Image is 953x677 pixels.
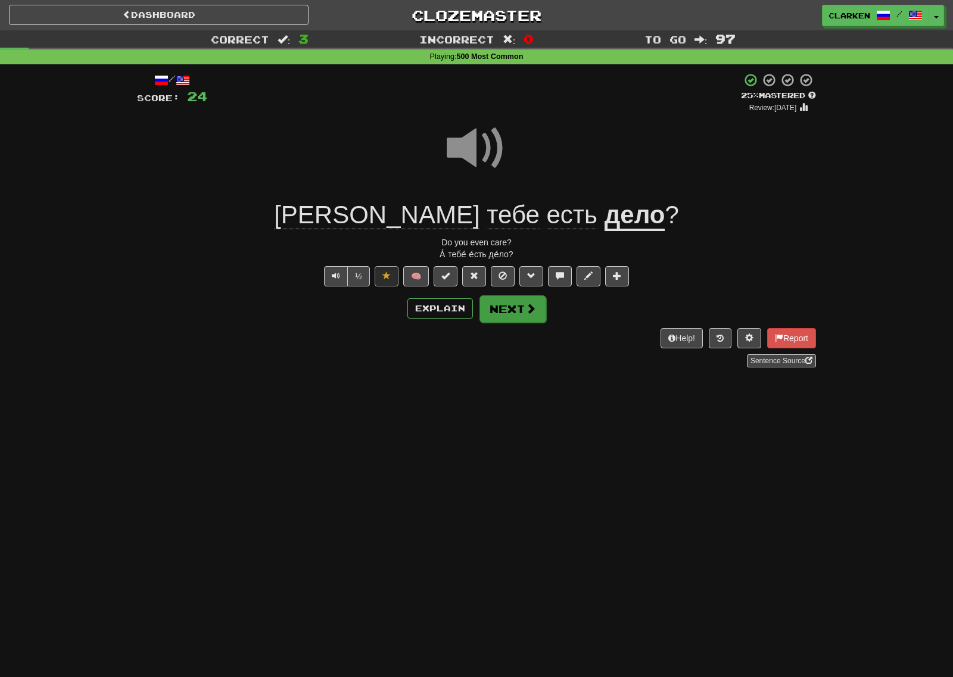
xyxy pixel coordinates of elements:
[403,266,429,286] button: 🧠
[491,266,515,286] button: Ignore sentence (alt+i)
[322,266,370,286] div: Text-to-speech controls
[137,93,180,103] span: Score:
[665,201,678,229] span: ?
[347,266,370,286] button: ½
[324,266,348,286] button: Play sentence audio (ctl+space)
[741,91,816,101] div: Mastered
[709,328,731,348] button: Round history (alt+y)
[896,10,902,18] span: /
[375,266,398,286] button: Unfavorite sentence (alt+f)
[577,266,600,286] button: Edit sentence (alt+d)
[326,5,626,26] a: Clozemaster
[137,73,207,88] div: /
[741,91,759,100] span: 25 %
[9,5,309,25] a: Dashboard
[503,35,516,45] span: :
[822,5,929,26] a: clarken /
[462,266,486,286] button: Reset to 0% Mastered (alt+r)
[547,201,597,229] span: есть
[715,32,736,46] span: 97
[278,35,291,45] span: :
[519,266,543,286] button: Grammar (alt+g)
[274,201,479,229] span: [PERSON_NAME]
[479,295,546,323] button: Next
[661,328,703,348] button: Help!
[137,248,816,260] div: А́ тебе́ е́сть де́ло?
[434,266,457,286] button: Set this sentence to 100% Mastered (alt+m)
[419,33,494,45] span: Incorrect
[456,52,523,61] strong: 500 Most Common
[487,201,540,229] span: тебе
[407,298,473,319] button: Explain
[644,33,686,45] span: To go
[298,32,309,46] span: 3
[605,266,629,286] button: Add to collection (alt+a)
[524,32,534,46] span: 0
[187,89,207,104] span: 24
[605,201,665,231] u: дело
[747,354,816,367] a: Sentence Source
[767,328,816,348] button: Report
[829,10,870,21] span: clarken
[694,35,708,45] span: :
[749,104,797,112] small: Review: [DATE]
[137,236,816,248] div: Do you even care?
[548,266,572,286] button: Discuss sentence (alt+u)
[211,33,269,45] span: Correct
